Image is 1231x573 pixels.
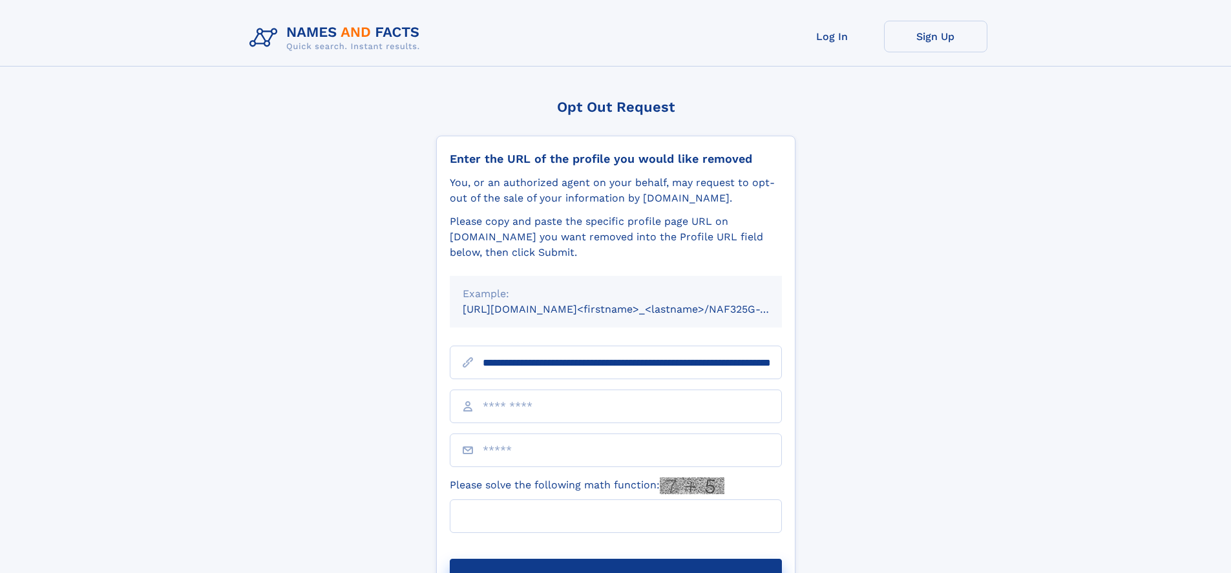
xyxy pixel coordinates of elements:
[463,286,769,302] div: Example:
[436,99,795,115] div: Opt Out Request
[450,214,782,260] div: Please copy and paste the specific profile page URL on [DOMAIN_NAME] you want removed into the Pr...
[781,21,884,52] a: Log In
[450,175,782,206] div: You, or an authorized agent on your behalf, may request to opt-out of the sale of your informatio...
[450,152,782,166] div: Enter the URL of the profile you would like removed
[244,21,430,56] img: Logo Names and Facts
[884,21,987,52] a: Sign Up
[463,303,806,315] small: [URL][DOMAIN_NAME]<firstname>_<lastname>/NAF325G-xxxxxxxx
[450,477,724,494] label: Please solve the following math function:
